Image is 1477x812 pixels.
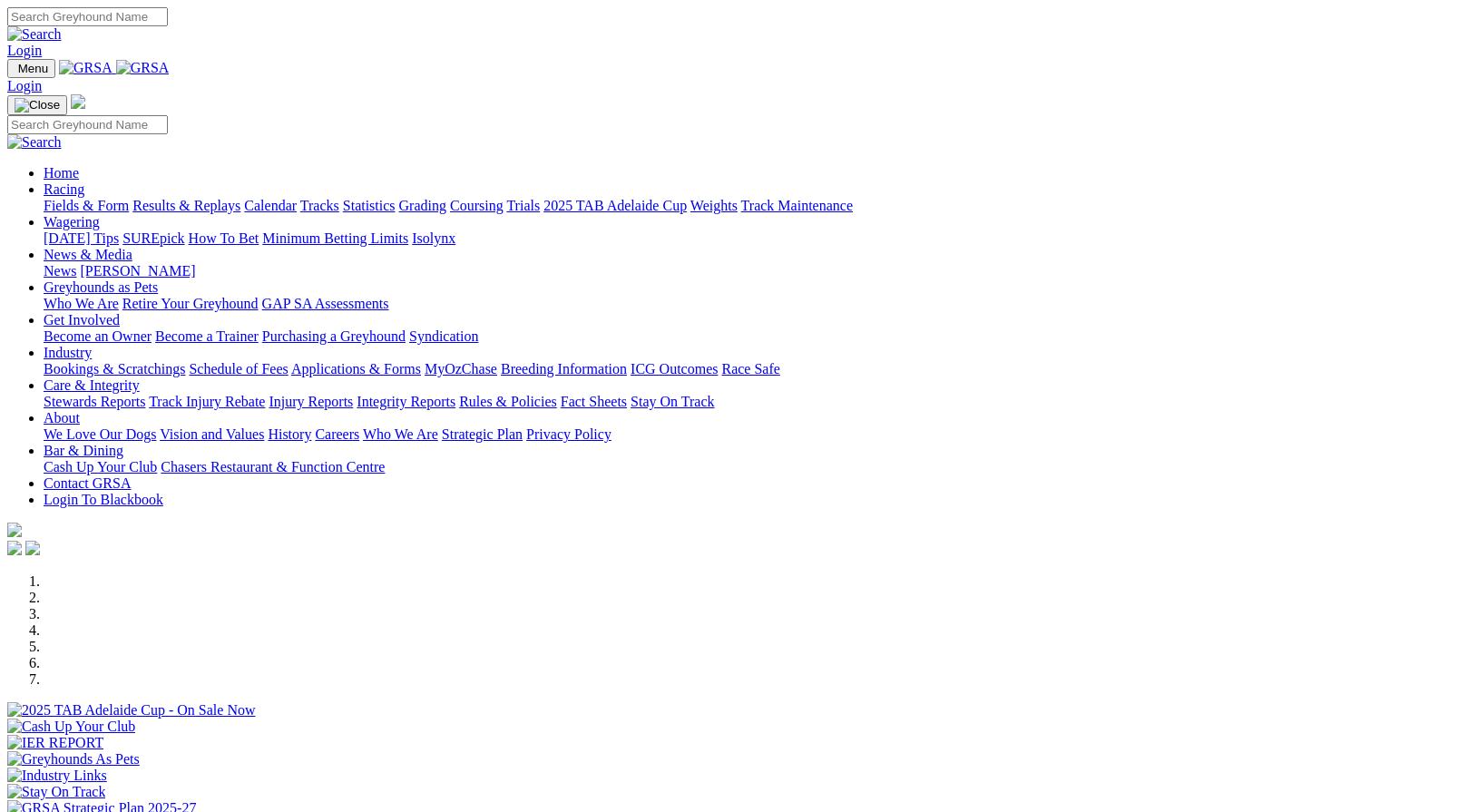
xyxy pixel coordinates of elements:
[459,394,557,409] a: Rules & Policies
[450,198,504,213] a: Coursing
[44,165,79,181] a: Home
[741,198,853,213] a: Track Maintenance
[44,230,1470,247] div: Wagering
[44,492,163,507] a: Login To Blackbook
[160,426,264,442] a: Vision and Values
[25,541,40,555] img: twitter.svg
[44,394,1470,410] div: Care & Integrity
[425,361,497,377] a: MyOzChase
[161,459,385,474] a: Chasers Restaurant & Function Centre
[44,361,185,377] a: Bookings & Scratchings
[7,523,22,537] img: logo-grsa-white.png
[44,247,132,262] a: News & Media
[409,328,478,344] a: Syndication
[122,296,259,311] a: Retire Your Greyhound
[412,230,455,246] a: Isolynx
[18,62,48,75] span: Menu
[44,328,152,344] a: Become an Owner
[543,198,687,213] a: 2025 TAB Adelaide Cup
[44,328,1470,345] div: Get Involved
[561,394,627,409] a: Fact Sheets
[262,230,408,246] a: Minimum Betting Limits
[7,59,55,78] button: Toggle navigation
[7,768,107,784] img: Industry Links
[44,279,158,295] a: Greyhounds as Pets
[506,198,540,213] a: Trials
[122,230,184,246] a: SUREpick
[7,719,135,735] img: Cash Up Your Club
[44,198,1470,214] div: Racing
[7,78,42,93] a: Login
[44,475,131,491] a: Contact GRSA
[44,312,120,328] a: Get Involved
[44,214,100,230] a: Wagering
[442,426,523,442] a: Strategic Plan
[631,394,714,409] a: Stay On Track
[300,198,339,213] a: Tracks
[189,361,288,377] a: Schedule of Fees
[132,198,240,213] a: Results & Replays
[44,426,156,442] a: We Love Our Dogs
[59,60,112,76] img: GRSA
[44,181,84,197] a: Racing
[7,702,256,719] img: 2025 TAB Adelaide Cup - On Sale Now
[44,296,1470,312] div: Greyhounds as Pets
[291,361,421,377] a: Applications & Forms
[244,198,297,213] a: Calendar
[262,296,389,311] a: GAP SA Assessments
[7,43,42,58] a: Login
[44,230,119,246] a: [DATE] Tips
[155,328,259,344] a: Become a Trainer
[44,459,157,474] a: Cash Up Your Club
[189,230,259,246] a: How To Bet
[15,98,60,113] img: Close
[80,263,195,279] a: [PERSON_NAME]
[690,198,738,213] a: Weights
[71,94,85,109] img: logo-grsa-white.png
[262,328,406,344] a: Purchasing a Greyhound
[7,751,140,768] img: Greyhounds As Pets
[44,263,1470,279] div: News & Media
[399,198,446,213] a: Grading
[44,361,1470,377] div: Industry
[44,345,92,360] a: Industry
[7,541,22,555] img: facebook.svg
[149,394,265,409] a: Track Injury Rebate
[44,263,76,279] a: News
[7,784,105,800] img: Stay On Track
[631,361,718,377] a: ICG Outcomes
[7,95,67,115] button: Toggle navigation
[268,426,311,442] a: History
[44,459,1470,475] div: Bar & Dining
[721,361,779,377] a: Race Safe
[44,426,1470,443] div: About
[501,361,627,377] a: Breeding Information
[44,410,80,426] a: About
[44,377,140,393] a: Care & Integrity
[363,426,438,442] a: Who We Are
[7,134,62,151] img: Search
[526,426,611,442] a: Privacy Policy
[44,198,129,213] a: Fields & Form
[7,735,103,751] img: IER REPORT
[343,198,396,213] a: Statistics
[7,26,62,43] img: Search
[44,394,145,409] a: Stewards Reports
[116,60,170,76] img: GRSA
[357,394,455,409] a: Integrity Reports
[7,7,168,26] input: Search
[269,394,353,409] a: Injury Reports
[315,426,359,442] a: Careers
[44,296,119,311] a: Who We Are
[44,443,123,458] a: Bar & Dining
[7,115,168,134] input: Search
